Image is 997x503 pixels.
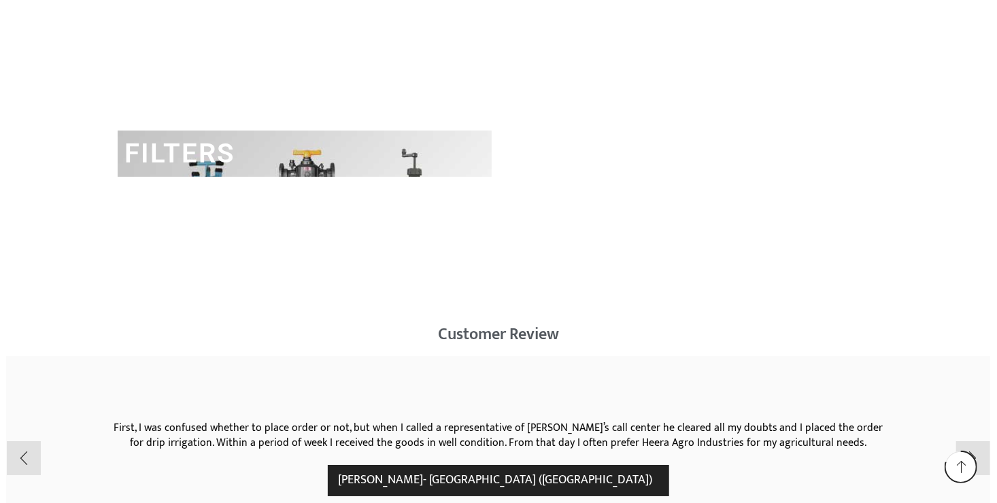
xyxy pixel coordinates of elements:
[956,441,990,475] div: Next slide
[328,465,669,496] div: [PERSON_NAME]- [GEOGRAPHIC_DATA] ([GEOGRAPHIC_DATA])
[124,137,235,169] a: FILTERS
[7,441,41,475] div: Previous slide
[111,421,886,452] div: First, I was confused whether to place order or not, but when I called a representative of [PERSO...
[7,326,990,343] h2: Customer Review​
